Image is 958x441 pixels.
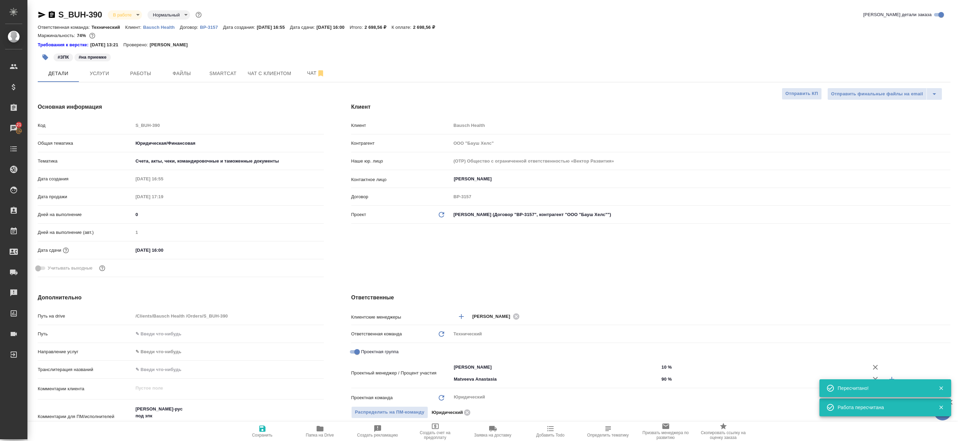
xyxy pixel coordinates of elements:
p: Комментарии клиента [38,385,133,392]
span: Детали [42,69,75,78]
span: Отправить финальные файлы на email [831,90,923,98]
p: #на приемке [79,54,106,61]
button: Open [947,178,948,180]
button: Папка на Drive [291,422,349,441]
input: Пустое поле [451,120,950,130]
input: ✎ Введи что-нибудь [133,210,324,219]
span: Добавить Todo [536,433,564,438]
span: Учитывать выходные [48,265,93,272]
div: split button [827,88,942,100]
h4: Основная информация [38,103,324,111]
button: Заявка на доставку [464,422,522,441]
input: Пустое поле [451,138,950,148]
span: В заказе уже есть ответственный ПМ или ПМ группа [351,406,428,418]
span: Чат [299,69,332,78]
input: ✎ Введи что-нибудь [133,329,324,339]
p: Ответственная команда: [38,25,92,30]
p: Договор [351,193,451,200]
p: Проверено: [123,41,150,48]
a: ВР-3157 [200,24,223,30]
p: [PERSON_NAME] [150,41,193,48]
input: Пустое поле [133,192,193,202]
span: Чат с клиентом [248,69,291,78]
p: [DATE] 16:00 [317,25,350,30]
a: Bausch Health [143,24,180,30]
button: Определить тематику [579,422,637,441]
p: Направление услуг [38,348,133,355]
p: Контактное лицо [351,176,451,183]
span: Создать рекламацию [357,433,398,438]
h4: Дополнительно [38,294,324,302]
p: Путь на drive [38,313,133,320]
button: Создать рекламацию [349,422,406,441]
div: [PERSON_NAME] [472,312,522,321]
input: Пустое поле [451,192,950,202]
button: Скопировать ссылку на оценку заказа [695,422,752,441]
span: Распределить на ПМ-команду [355,408,425,416]
button: Доп статусы указывают на важность/срочность заказа [194,10,203,19]
p: Дата продажи [38,193,133,200]
input: Пустое поле [133,311,324,321]
h4: Клиент [351,103,950,111]
div: Работа пересчитана [838,404,928,411]
button: Open [655,367,657,368]
p: Договор: [180,25,200,30]
button: 586.90 RUB; [88,31,97,40]
p: Юридический [431,409,463,416]
p: Комментарии для ПМ/исполнителей [38,413,133,420]
span: [PERSON_NAME] детали заказа [863,11,932,18]
span: Услуги [83,69,116,78]
p: Маржинальность: [38,33,77,38]
button: Призвать менеджера по развитию [637,422,695,441]
p: Проект [351,211,366,218]
span: Smartcat [206,69,239,78]
input: ✎ Введи что-нибудь [133,365,324,374]
p: Клиент [351,122,451,129]
p: Общая тематика [38,140,133,147]
p: Клиентские менеджеры [351,314,451,321]
input: Пустое поле [133,227,324,237]
p: Наше юр. лицо [351,158,451,165]
span: Скопировать ссылку на оценку заказа [699,430,748,440]
span: [PERSON_NAME] [472,313,515,320]
input: ✎ Введи что-нибудь [659,374,867,384]
span: Сохранить [252,433,273,438]
p: #ЗПК [58,54,69,61]
span: Создать счет на предоплату [411,430,460,440]
button: Скопировать ссылку для ЯМессенджера [38,11,46,19]
button: Скопировать ссылку [48,11,56,19]
input: Пустое поле [133,174,193,184]
p: 74% [77,33,87,38]
span: Призвать менеджера по развитию [641,430,690,440]
span: Проектная группа [361,348,399,355]
p: Дата создания [38,176,133,182]
p: Дней на выполнение [38,211,133,218]
p: Дата сдачи: [290,25,316,30]
p: Дата создания: [223,25,257,30]
p: Проектный менеджер / Процент участия [351,370,451,377]
p: 2 698,56 ₽ [413,25,440,30]
button: Закрыть [934,385,948,391]
p: Тематика [38,158,133,165]
p: Ответственная команда [351,331,402,337]
div: Юридическая/Финансовая [133,138,324,149]
button: Open [655,379,657,380]
button: Open [947,316,948,317]
a: 21 [2,120,26,137]
button: Выбери, если сб и вс нужно считать рабочими днями для выполнения заказа. [98,264,107,273]
input: ✎ Введи что-нибудь [659,362,867,372]
textarea: [PERSON_NAME]-рус под зпк экпортная [133,403,324,429]
p: Дней на выполнение (авт.) [38,229,133,236]
span: Файлы [165,69,198,78]
p: [DATE] 13:21 [90,41,123,48]
button: Отправить финальные файлы на email [827,88,927,100]
input: ✎ Введи что-нибудь [133,245,193,255]
div: В работе [147,10,190,20]
p: 2 698,56 ₽ [365,25,392,30]
p: Контрагент [351,140,451,147]
div: В работе [108,10,142,20]
span: Папка на Drive [306,433,334,438]
p: К оплате: [391,25,413,30]
a: Требования к верстке: [38,41,90,48]
input: Пустое поле [451,156,950,166]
